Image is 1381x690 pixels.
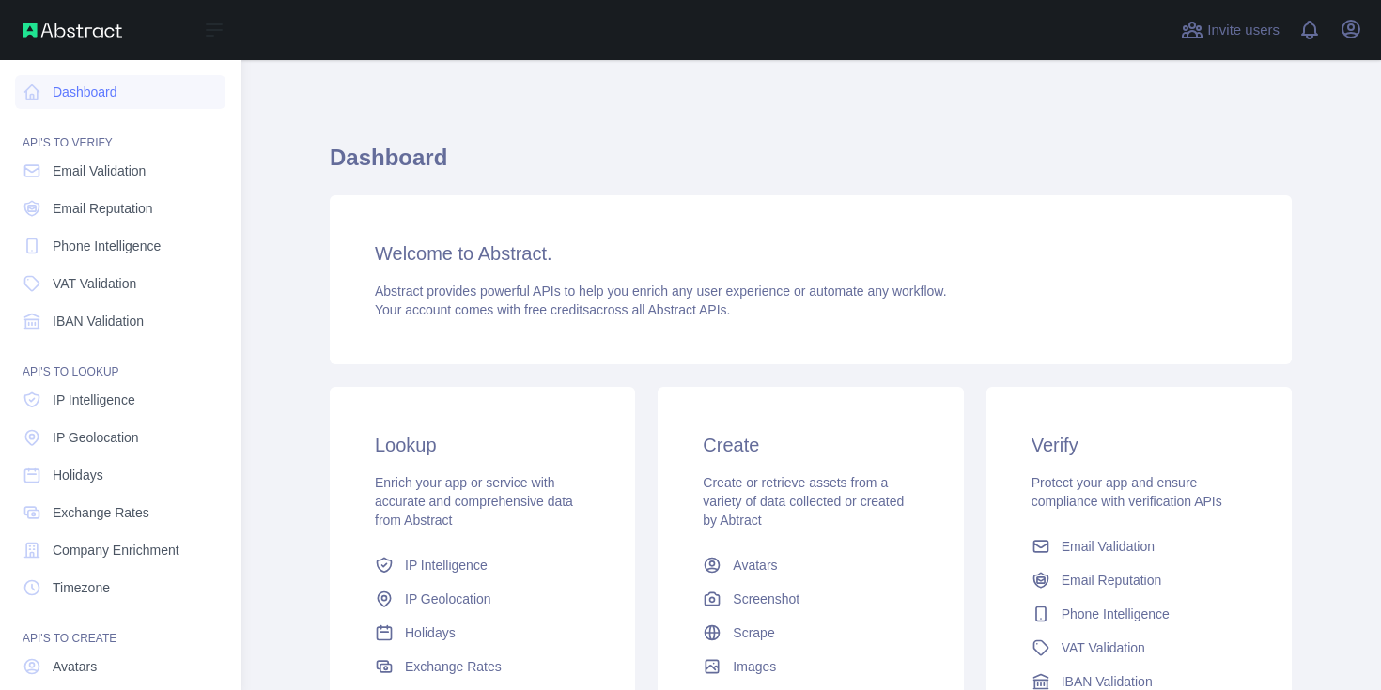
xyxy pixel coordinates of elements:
a: Holidays [367,616,597,650]
span: Enrich your app or service with accurate and comprehensive data from Abstract [375,475,573,528]
div: API'S TO CREATE [15,608,225,646]
span: Your account comes with across all Abstract APIs. [375,302,730,317]
a: Phone Intelligence [1024,597,1254,631]
a: IBAN Validation [15,304,225,338]
span: IBAN Validation [53,312,144,330]
h3: Create [703,432,918,458]
span: Screenshot [733,590,799,608]
span: Images [733,657,776,676]
h3: Verify [1032,432,1247,458]
a: Timezone [15,571,225,605]
h3: Welcome to Abstract. [375,240,1247,267]
a: Exchange Rates [15,496,225,529]
a: Email Reputation [1024,563,1254,597]
span: Abstract provides powerful APIs to help you enrich any user experience or automate any workflow. [375,284,947,299]
span: Phone Intelligence [1062,605,1170,623]
span: Avatars [733,556,777,575]
a: Avatars [695,548,925,582]
span: free credits [524,302,589,317]
span: IP Geolocation [405,590,491,608]
a: IP Geolocation [367,582,597,616]
span: Email Validation [53,161,146,180]
a: Email Reputation [15,192,225,225]
a: Exchange Rates [367,650,597,683]
span: Email Reputation [1062,571,1162,590]
span: IP Intelligence [405,556,488,575]
a: Dashboard [15,75,225,109]
a: Email Validation [15,154,225,188]
a: IP Intelligence [367,548,597,582]
span: Exchange Rates [53,503,149,522]
a: Images [695,650,925,683]
span: Email Validation [1062,537,1155,556]
div: API'S TO VERIFY [15,113,225,150]
span: Holidays [53,466,103,484]
span: Scrape [733,623,774,642]
span: Phone Intelligence [53,237,161,255]
span: IP Geolocation [53,428,139,447]
span: Email Reputation [53,199,153,218]
span: Timezone [53,578,110,597]
a: Email Validation [1024,529,1254,563]
span: Create or retrieve assets from a variety of data collected or created by Abtract [703,475,904,528]
span: Holidays [405,623,456,642]
span: Avatars [53,657,97,676]
span: Invite users [1207,20,1280,41]
a: IP Intelligence [15,383,225,417]
a: Phone Intelligence [15,229,225,263]
a: IP Geolocation [15,421,225,454]
a: Holidays [15,458,225,492]
a: Scrape [695,616,925,650]
span: Company Enrichment [53,541,179,560]
span: VAT Validation [1062,638,1145,657]
span: IP Intelligence [53,391,135,409]
span: Protect your app and ensure compliance with verification APIs [1032,475,1222,509]
span: VAT Validation [53,274,136,293]
button: Invite users [1177,15,1283,45]
a: VAT Validation [15,267,225,300]
h3: Lookup [375,432,590,458]
a: Screenshot [695,582,925,616]
span: Exchange Rates [405,657,502,676]
div: API'S TO LOOKUP [15,342,225,379]
h1: Dashboard [330,143,1292,188]
a: Avatars [15,650,225,683]
a: Company Enrichment [15,533,225,567]
a: VAT Validation [1024,631,1254,665]
img: Abstract API [23,23,122,38]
